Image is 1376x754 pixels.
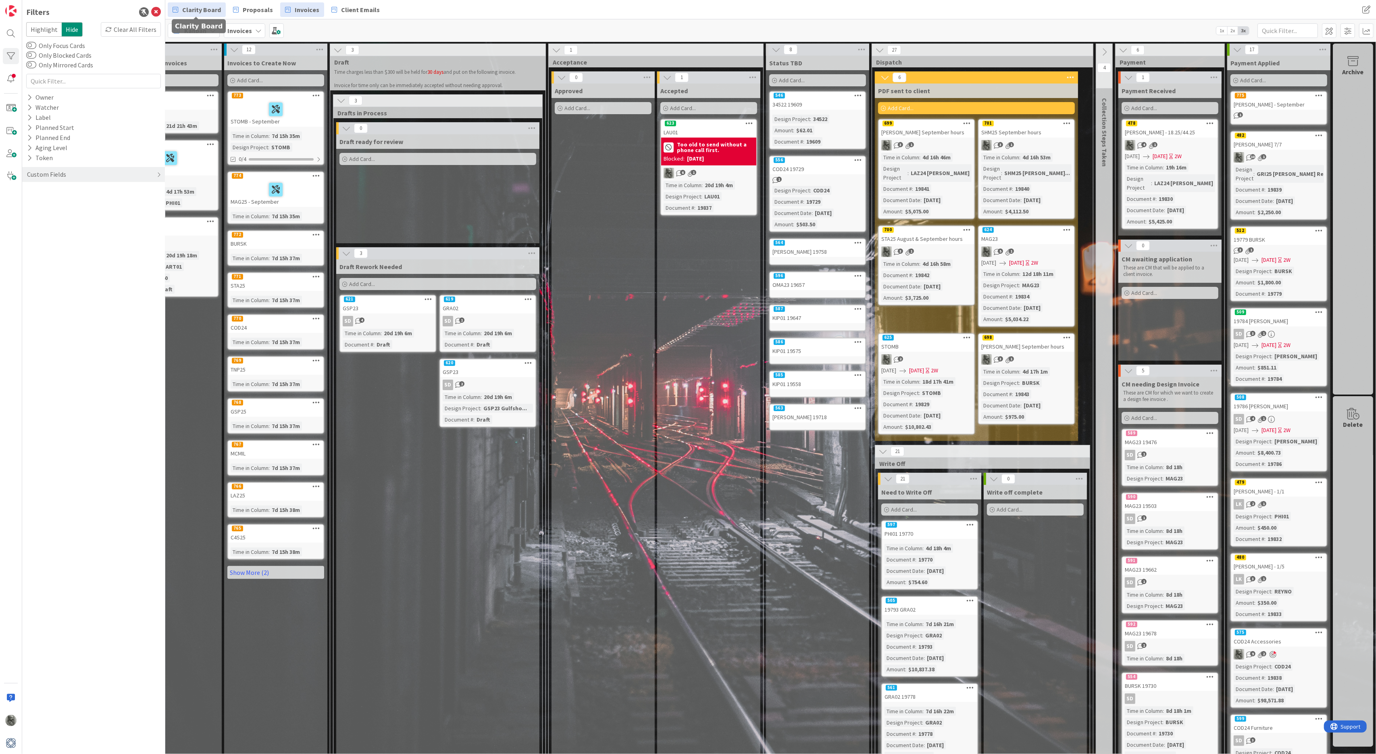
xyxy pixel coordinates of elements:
[349,155,375,163] span: Add Card...
[228,172,323,180] div: 774
[909,142,914,147] span: 1
[339,138,403,146] span: Draft ready for review
[1125,174,1151,192] div: Design Project
[1231,152,1326,163] div: PA
[879,354,974,365] div: PA
[979,354,1074,365] div: PA
[349,96,362,105] span: 3
[1122,557,1218,564] div: 591
[1125,163,1163,172] div: Time in Column
[17,1,37,11] span: Support
[1235,133,1246,138] div: 482
[1122,430,1218,447] div: 589MAG23 19476
[228,92,323,99] div: 773
[228,357,323,375] div: 769TNP25
[1122,514,1218,524] div: SD
[891,506,917,513] span: Add Card...
[881,354,892,365] img: PA
[1009,142,1014,147] span: 1
[26,102,60,113] div: Watcher
[5,737,17,749] img: avatar
[269,132,270,140] span: :
[237,77,263,84] span: Add Card...
[887,45,901,55] span: 27
[770,272,865,290] div: 596OMA23 19657
[661,120,756,127] div: 623
[670,104,696,112] span: Add Card...
[295,5,319,15] span: Invoices
[228,273,323,291] div: 771STA25
[979,334,1074,352] div: 698[PERSON_NAME] September hours
[770,239,865,257] div: 564[PERSON_NAME] 19758
[770,305,865,313] div: 587
[1231,715,1326,733] div: 599COD24 Furniture
[1122,87,1176,95] span: Payment Received
[228,315,323,322] div: 770
[1343,67,1364,77] div: Archive
[919,153,920,162] span: :
[26,92,54,102] div: Owner
[1231,139,1326,150] div: [PERSON_NAME] 7/7
[26,169,67,180] div: Custom Fields
[228,483,323,501] div: 766LAZ25
[440,316,535,326] div: SD
[661,127,756,138] div: LAU01
[664,155,685,163] div: Blocked:
[26,61,36,69] button: Only Mirrored Cards
[26,123,75,133] div: Planned Start
[680,170,685,175] span: 6
[440,380,535,390] div: SD
[691,170,696,175] span: 1
[1231,309,1326,326] div: 50919784 [PERSON_NAME]
[1152,179,1215,188] div: LAZ24 [PERSON_NAME]
[1122,621,1218,639] div: 592MAG23 19678
[879,226,974,244] div: 700STA25 August & September hours
[770,92,865,99] div: 546
[168,2,226,17] a: Clarity Board
[1012,184,1013,193] span: :
[1234,152,1244,163] img: PA
[346,45,359,55] span: 3
[239,155,246,163] span: 0/4
[1002,169,1072,178] div: SHM25 [PERSON_NAME]...
[1122,621,1218,628] div: 592
[1231,329,1326,339] div: SD
[879,334,974,352] div: 625STOMB
[327,2,385,17] a: Client Emails
[979,226,1074,234] div: 624
[770,157,865,174] div: 556COD24 19729
[703,181,735,190] div: 20d 19h 4m
[440,296,535,313] div: 619GRA02
[1245,45,1259,54] span: 17
[1231,99,1326,110] div: [PERSON_NAME] - September
[779,77,805,84] span: Add Card...
[340,296,435,313] div: 621GSP23
[26,133,71,143] div: Planned End
[334,69,529,75] p: Time charges less than $300 will be held for and put on the following invoice.
[228,99,323,127] div: STOMB - September
[772,115,810,123] div: Design Project
[1255,169,1328,178] div: GRI25 [PERSON_NAME] Res
[981,246,992,257] img: PA
[912,184,913,193] span: :
[1231,554,1326,561] div: 480
[1230,59,1280,67] span: Payment Applied
[1231,414,1326,424] div: SD
[228,231,323,238] div: 772
[123,218,218,236] div: ART01
[1136,73,1150,82] span: 1
[555,87,583,95] span: Approved
[1122,557,1218,575] div: 591MAG23 19662
[1131,104,1157,112] span: Add Card...
[243,5,273,15] span: Proposals
[5,5,17,17] img: Visit kanbanzone.com
[1253,169,1255,178] span: :
[228,172,323,207] div: 774MAG25 - September
[981,153,1019,162] div: Time in Column
[26,6,50,18] div: Filters
[1126,121,1137,126] div: 478
[228,525,323,543] div: 765C4S25
[1231,479,1326,486] div: 479
[26,41,85,50] label: Only Focus Cards
[998,142,1003,147] span: 3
